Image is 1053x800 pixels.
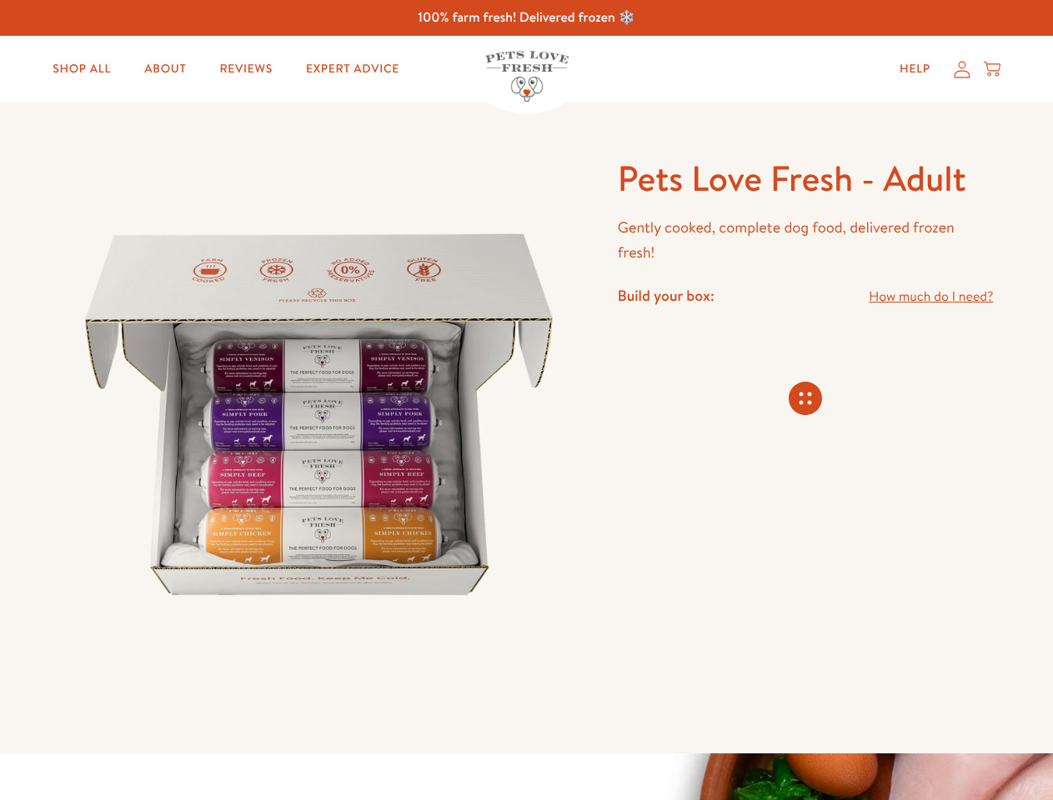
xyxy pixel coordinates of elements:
[206,52,285,86] a: Reviews
[485,51,569,102] img: Pets Love Fresh
[886,52,944,86] a: Help
[618,286,715,305] h4: Build your box:
[789,382,822,415] svg: Connecting store
[293,52,413,86] a: Expert Advice
[618,215,994,266] p: Gently cooked, complete dog food, delivered frozen fresh!
[869,286,993,308] a: How much do I need?
[39,52,124,86] a: Shop All
[618,156,994,202] h1: Pets Love Fresh - Adult
[60,156,578,673] img: Pets Love Fresh - Adult
[131,52,199,86] a: About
